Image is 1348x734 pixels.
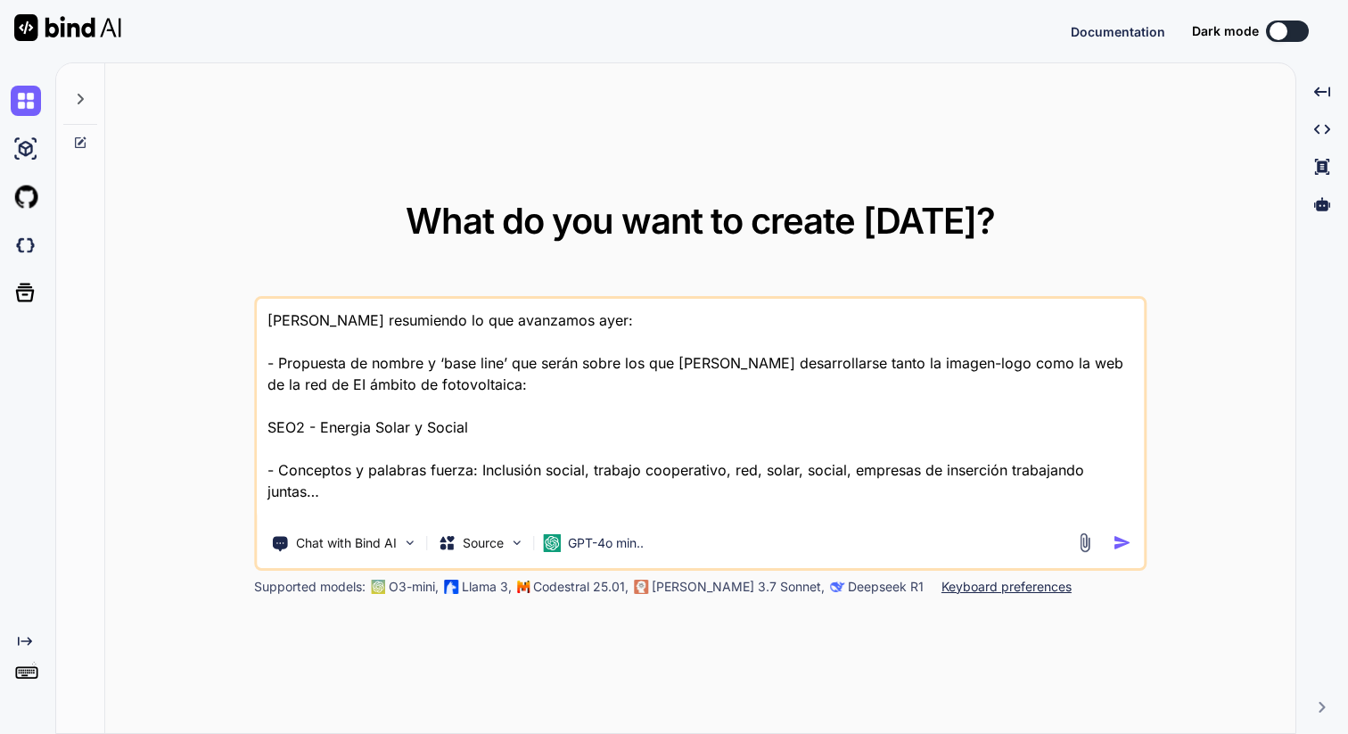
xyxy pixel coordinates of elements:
[11,86,41,116] img: chat
[406,199,995,243] span: What do you want to create [DATE]?
[11,230,41,260] img: darkCloudIdeIcon
[941,578,1072,596] p: Keyboard preferences
[543,534,561,552] img: GPT-4o mini
[296,534,397,552] p: Chat with Bind AI
[1192,22,1259,40] span: Dark mode
[254,578,366,596] p: Supported models:
[517,581,530,593] img: Mistral-AI
[371,580,385,594] img: GPT-4
[11,134,41,164] img: ai-studio
[257,299,1144,520] textarea: [PERSON_NAME] resumiendo lo que avanzamos ayer: - Propuesta de nombre y ‘base line’ que serán sob...
[11,182,41,212] img: githubLight
[848,578,924,596] p: Deepseek R1
[634,580,648,594] img: claude
[462,578,512,596] p: Llama 3,
[509,535,524,550] img: Pick Models
[568,534,644,552] p: GPT-4o min..
[14,14,121,41] img: Bind AI
[830,580,844,594] img: claude
[402,535,417,550] img: Pick Tools
[1071,22,1165,41] button: Documentation
[652,578,825,596] p: [PERSON_NAME] 3.7 Sonnet,
[1113,533,1131,552] img: icon
[1071,24,1165,39] span: Documentation
[533,578,629,596] p: Codestral 25.01,
[389,578,439,596] p: O3-mini,
[463,534,504,552] p: Source
[1074,532,1095,553] img: attachment
[444,580,458,594] img: Llama2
